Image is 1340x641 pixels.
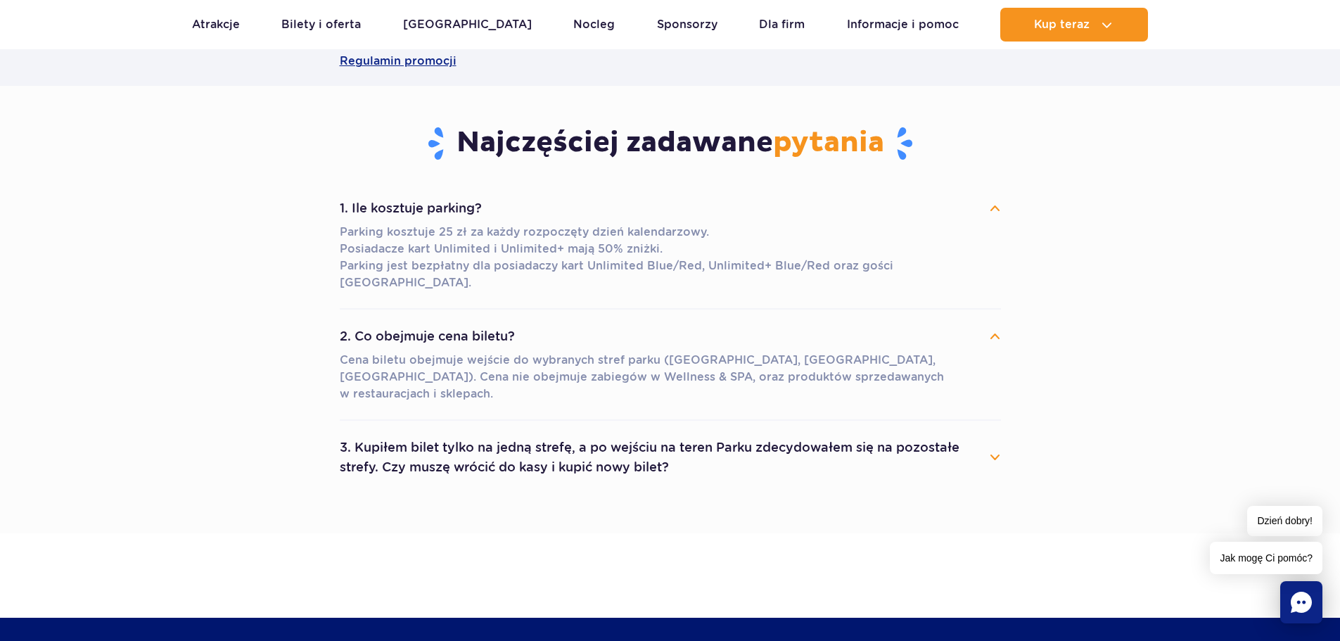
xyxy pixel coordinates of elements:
p: Parking kosztuje 25 zł za każdy rozpoczęty dzień kalendarzowy. Posiadacze kart Unlimited i Unlimi... [340,224,1001,291]
span: Kup teraz [1034,18,1090,31]
button: 2. Co obejmuje cena biletu? [340,321,1001,352]
a: Bilety i oferta [281,8,361,42]
button: 1. Ile kosztuje parking? [340,193,1001,224]
button: Kup teraz [1000,8,1148,42]
div: Chat [1280,581,1322,623]
button: 3. Kupiłem bilet tylko na jedną strefę, a po wejściu na teren Parku zdecydowałem się na pozostałe... [340,432,1001,483]
h3: Najczęściej zadawane [340,125,1001,162]
p: Cena biletu obejmuje wejście do wybranych stref parku ([GEOGRAPHIC_DATA], [GEOGRAPHIC_DATA], [GEO... [340,352,1001,402]
a: Dla firm [759,8,805,42]
a: Nocleg [573,8,615,42]
span: pytania [773,125,884,160]
span: Dzień dobry! [1247,506,1322,536]
span: Jak mogę Ci pomóc? [1210,542,1322,574]
a: [GEOGRAPHIC_DATA] [403,8,532,42]
a: Informacje i pomoc [847,8,959,42]
a: Sponsorzy [657,8,717,42]
a: Regulamin promocji [340,37,1001,86]
a: Atrakcje [192,8,240,42]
